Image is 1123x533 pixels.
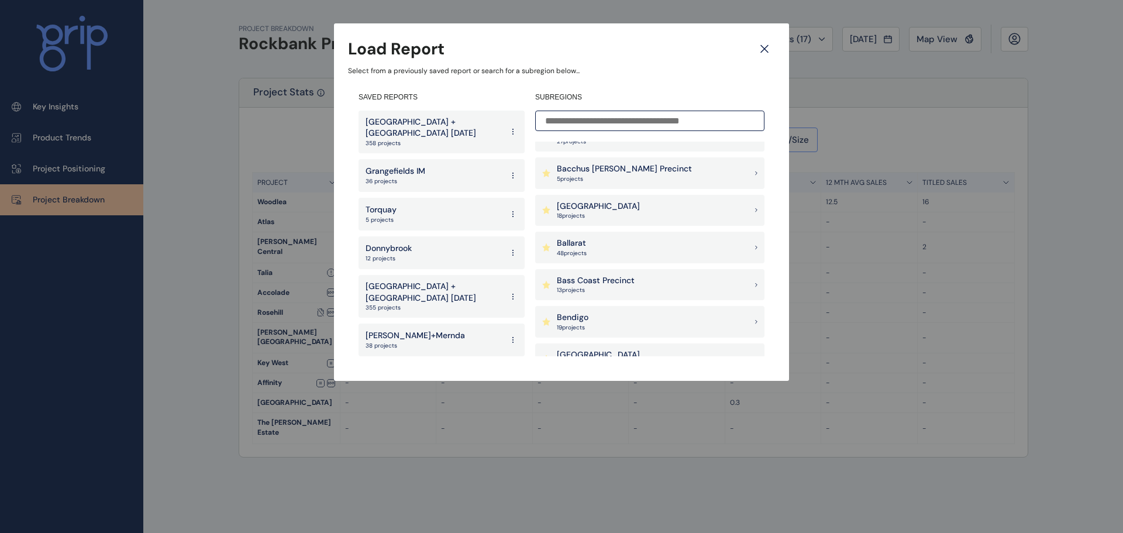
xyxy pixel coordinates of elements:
[348,66,775,76] p: Select from a previously saved report or search for a subregion below...
[557,163,692,175] p: Bacchus [PERSON_NAME] Precinct
[557,175,692,183] p: 5 project s
[348,37,445,60] h3: Load Report
[557,137,647,146] p: 27 project s
[557,201,640,212] p: [GEOGRAPHIC_DATA]
[366,330,465,342] p: [PERSON_NAME]+Mernda
[366,243,412,255] p: Donnybrook
[366,255,412,263] p: 12 projects
[557,324,588,332] p: 19 project s
[557,238,587,249] p: Ballarat
[366,281,502,304] p: [GEOGRAPHIC_DATA] + [GEOGRAPHIC_DATA] [DATE]
[535,92,764,102] h4: SUBREGIONS
[359,92,525,102] h4: SAVED REPORTS
[557,349,640,361] p: [GEOGRAPHIC_DATA]
[366,139,502,147] p: 358 projects
[366,204,397,216] p: Torquay
[557,312,588,324] p: Bendigo
[366,177,425,185] p: 36 projects
[366,304,502,312] p: 355 projects
[557,249,587,257] p: 48 project s
[557,275,635,287] p: Bass Coast Precinct
[366,116,502,139] p: [GEOGRAPHIC_DATA] + [GEOGRAPHIC_DATA] [DATE]
[366,166,425,177] p: Grangefields IM
[366,216,397,224] p: 5 projects
[557,212,640,220] p: 18 project s
[366,342,465,350] p: 38 projects
[557,286,635,294] p: 13 project s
